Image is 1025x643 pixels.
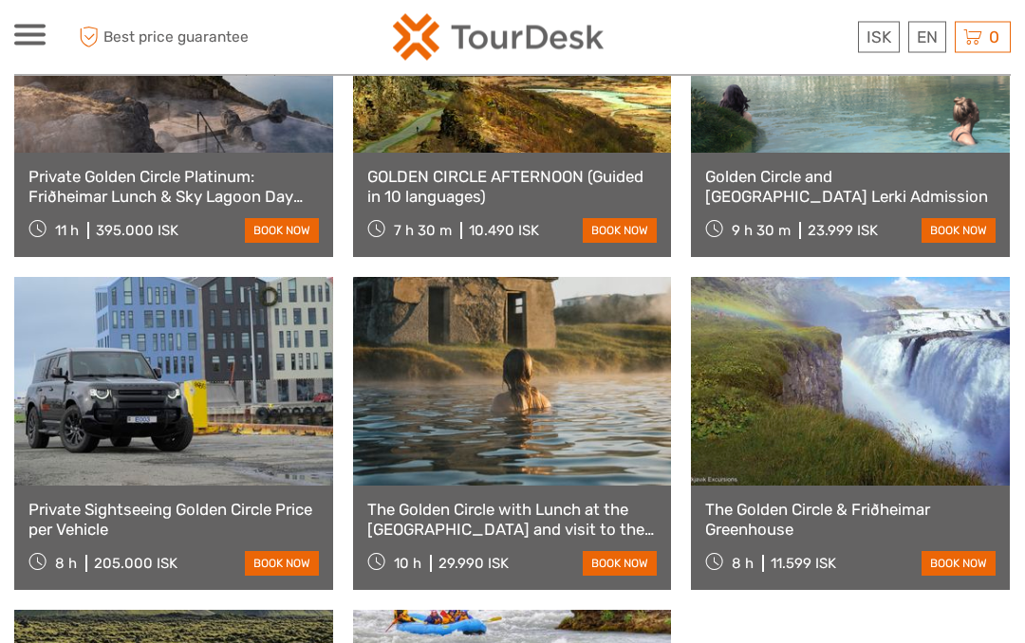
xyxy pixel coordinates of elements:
[438,556,509,573] div: 29.990 ISK
[732,556,754,573] span: 8 h
[922,219,996,244] a: book now
[245,552,319,577] a: book now
[583,552,657,577] a: book now
[394,556,421,573] span: 10 h
[28,501,319,540] a: Private Sightseeing Golden Circle Price per Vehicle
[367,501,658,540] a: The Golden Circle with Lunch at the [GEOGRAPHIC_DATA] and visit to the [GEOGRAPHIC_DATA].
[394,223,452,240] span: 7 h 30 m
[705,501,996,540] a: The Golden Circle & Friðheimar Greenhouse
[55,223,79,240] span: 11 h
[15,8,72,64] button: Open LiveChat chat widget
[986,28,1002,46] span: 0
[705,168,996,207] a: Golden Circle and [GEOGRAPHIC_DATA] Lerki Admission
[908,22,946,53] div: EN
[732,223,791,240] span: 9 h 30 m
[74,22,264,53] span: Best price guarantee
[245,219,319,244] a: book now
[367,168,658,207] a: GOLDEN CIRCLE AFTERNOON (Guided in 10 languages)
[393,14,604,61] img: 120-15d4194f-c635-41b9-a512-a3cb382bfb57_logo_small.png
[771,556,836,573] div: 11.599 ISK
[808,223,878,240] div: 23.999 ISK
[96,223,178,240] div: 395.000 ISK
[867,28,891,46] span: ISK
[94,556,177,573] div: 205.000 ISK
[28,168,319,207] a: Private Golden Circle Platinum: Friðheimar Lunch & Sky Lagoon Day Tour
[55,556,77,573] span: 8 h
[583,219,657,244] a: book now
[469,223,539,240] div: 10.490 ISK
[922,552,996,577] a: book now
